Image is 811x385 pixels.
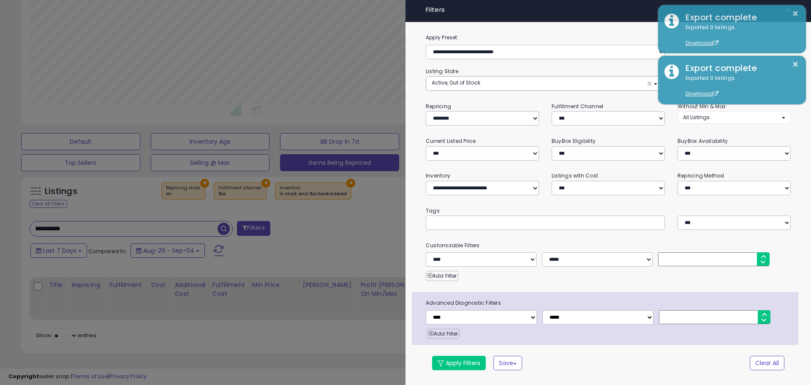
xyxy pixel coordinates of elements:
small: Without Min & Max [678,103,726,110]
button: Add Filter [427,329,460,339]
button: × [782,4,794,16]
h4: Filters [426,6,791,14]
div: Export complete [679,62,800,74]
small: Inventory [426,172,450,179]
small: Current Listed Price [426,137,476,145]
small: Repricing [426,103,451,110]
span: Active, Out of Stock [432,79,480,86]
button: Active, Out of Stock × [426,76,663,90]
span: All Listings [683,114,710,121]
div: Exported 0 listings. [679,74,800,98]
a: Download [686,39,718,46]
small: Customizable Filters [419,241,797,250]
button: Save [493,356,522,370]
small: BuyBox Availability [678,137,728,145]
span: × [785,4,791,16]
label: Apply Preset: [419,33,797,42]
small: Tags [419,206,797,216]
button: All Listings [678,111,791,123]
span: Advanced Diagnostic Filters [419,298,798,308]
button: × [792,8,799,19]
div: Exported 0 listings. [679,24,800,47]
button: × [792,59,799,70]
div: Export complete [679,11,800,24]
a: Download [686,90,718,97]
small: BuyBox Eligibility [552,137,596,145]
span: × [647,79,652,88]
small: Repricing Method [678,172,724,179]
small: Fulfillment Channel [552,103,603,110]
button: Apply Filters [432,356,486,370]
small: Listing State [426,68,458,75]
button: Add Filter [426,271,458,281]
button: Clear All [750,356,784,370]
small: Listings with Cost [552,172,598,179]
